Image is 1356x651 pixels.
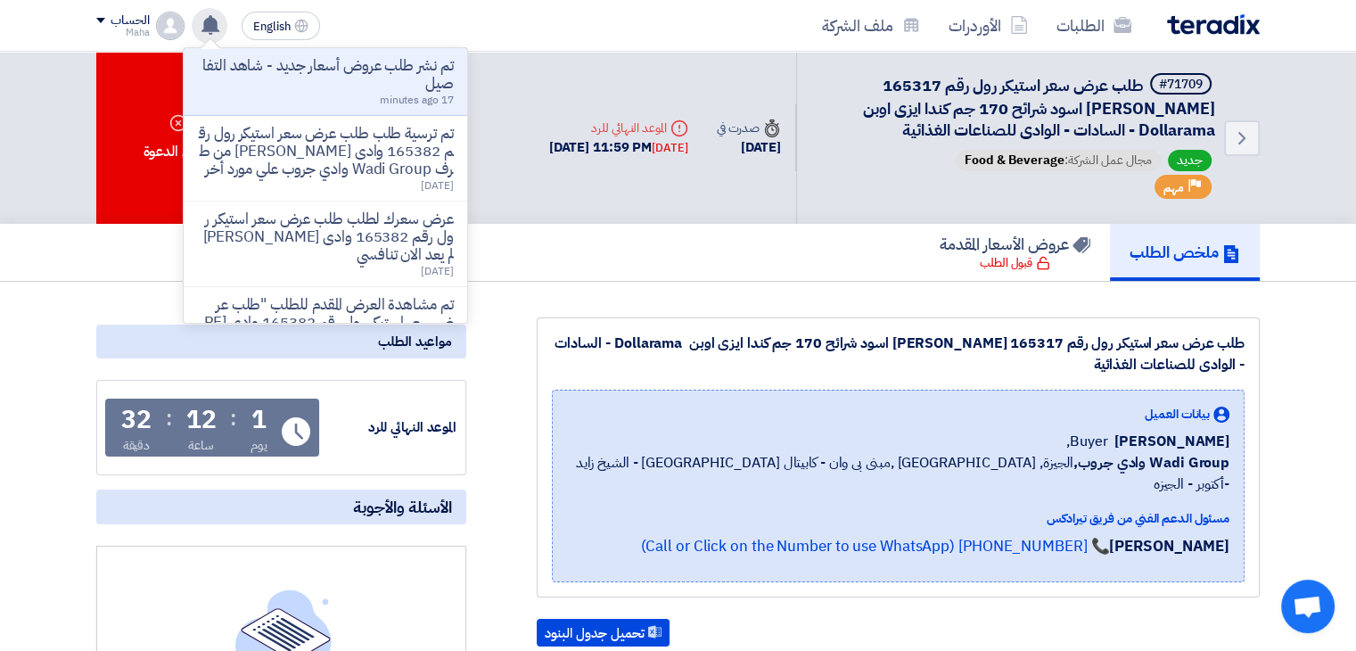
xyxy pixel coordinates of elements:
[567,509,1229,528] div: مسئول الدعم الفني من فريق تيرادكس
[1110,224,1260,281] a: ملخص الطلب
[1073,452,1229,474] b: Wadi Group وادي جروب,
[859,73,1215,142] span: طلب عرض سعر استيكر رول رقم 165317 [PERSON_NAME] اسود شرائح 170 جم كندا ايزى اوبن Dollarama - السا...
[121,408,152,433] div: 32
[96,325,466,358] div: مواعيد الطلب
[380,92,454,108] span: 17 minutes ago
[251,436,267,455] div: يوم
[198,210,453,264] p: عرض سعرك لطلب طلب عرض سعر استيكر رول رقم 165382 وادى [PERSON_NAME] لم يعد الان تنافسي
[980,254,1050,272] div: قبول الطلب
[353,497,452,517] span: الأسئلة والأجوبة
[652,139,687,157] div: [DATE]
[1066,431,1107,452] span: Buyer,
[717,137,781,158] div: [DATE]
[549,119,688,137] div: الموعد النهائي للرد
[253,21,291,33] span: English
[198,125,453,178] p: تم ترسية طلب طلب عرض سعر استيكر رول رقم 165382 وادى [PERSON_NAME] من طرف Wadi Group وادي جروب علي...
[156,12,185,40] img: profile_test.png
[1109,535,1229,557] strong: [PERSON_NAME]
[96,28,149,37] div: Maha
[188,436,214,455] div: ساعة
[567,452,1229,495] span: الجيزة, [GEOGRAPHIC_DATA] ,مبنى بى وان - كابيتال [GEOGRAPHIC_DATA] - الشيخ زايد -أكتوبر - الجيزه
[549,137,688,158] div: [DATE] 11:59 PM
[123,436,151,455] div: دقيقة
[1042,4,1146,46] a: الطلبات
[920,224,1110,281] a: عروض الأسعار المقدمة قبول الطلب
[166,402,172,434] div: :
[940,234,1090,254] h5: عروض الأسعار المقدمة
[808,4,934,46] a: ملف الشركة
[1167,14,1260,35] img: Teradix logo
[421,263,453,279] span: [DATE]
[934,4,1042,46] a: الأوردرات
[242,12,320,40] button: English
[421,177,453,194] span: [DATE]
[640,535,1109,557] a: 📞 [PHONE_NUMBER] (Call or Click on the Number to use WhatsApp)
[323,417,456,438] div: الموعد النهائي للرد
[198,57,453,93] p: تم نشر طلب عروض أسعار جديد - شاهد التفاصيل
[1114,431,1229,452] span: [PERSON_NAME]
[1130,242,1240,262] h5: ملخص الطلب
[818,73,1215,141] h5: طلب عرض سعر استيكر رول رقم 165317 استيكر زيتون اسود شرائح 170 جم كندا ايزى اوبن Dollarama - الساد...
[198,296,453,350] p: تم مشاهدة العرض المقدم للطلب "طلب عرض سعر استيكر رول رقم 165382 وادى [PERSON_NAME]" من قبل العميل
[717,119,781,137] div: صدرت في
[965,151,1064,169] span: Food & Beverage
[1163,179,1184,196] span: مهم
[1145,405,1210,424] span: بيانات العميل
[552,333,1245,375] div: طلب عرض سعر استيكر رول رقم 165317 [PERSON_NAME] اسود شرائح 170 جم كندا ايزى اوبن Dollarama - السا...
[111,13,149,29] div: الحساب
[1168,150,1212,171] span: جديد
[1281,580,1335,633] div: Open chat
[956,150,1161,171] span: مجال عمل الشركة:
[96,52,257,224] div: رفض الدعوة
[230,402,236,434] div: :
[186,408,217,433] div: 12
[537,619,670,647] button: تحميل جدول البنود
[1159,78,1203,91] div: #71709
[251,408,267,433] div: 1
